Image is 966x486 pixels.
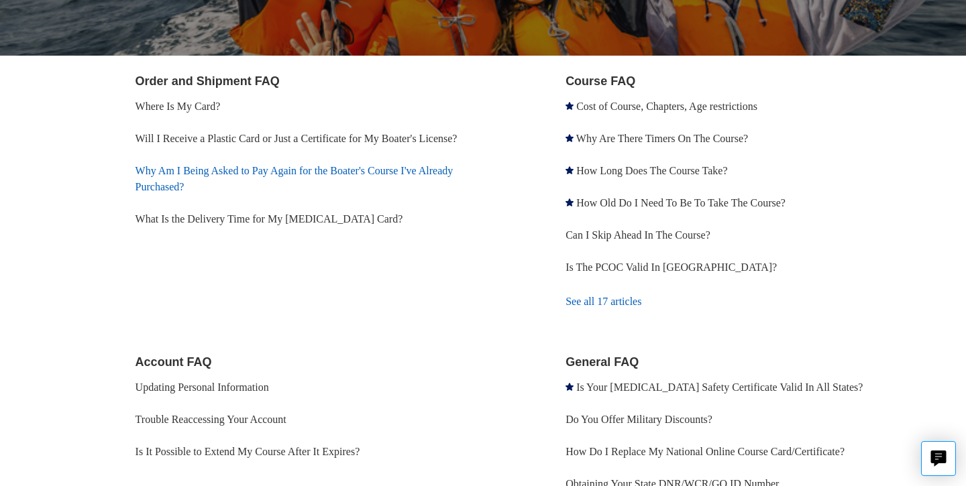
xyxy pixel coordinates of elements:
[566,134,574,142] svg: Promoted article
[566,229,710,241] a: Can I Skip Ahead In The Course?
[136,446,360,457] a: Is It Possible to Extend My Course After It Expires?
[921,441,956,476] button: Live chat
[136,74,280,88] a: Order and Shipment FAQ
[136,381,269,393] a: Updating Personal Information
[566,446,845,457] a: How Do I Replace My National Online Course Card/Certificate?
[576,101,757,112] a: Cost of Course, Chapters, Age restrictions
[566,102,574,110] svg: Promoted article
[136,133,458,144] a: Will I Receive a Plastic Card or Just a Certificate for My Boater's License?
[136,355,212,369] a: Account FAQ
[566,198,574,206] svg: Promoted article
[566,355,639,369] a: General FAQ
[136,213,403,225] a: What Is the Delivery Time for My [MEDICAL_DATA] Card?
[576,197,786,208] a: How Old Do I Need To Be To Take The Course?
[576,381,863,393] a: Is Your [MEDICAL_DATA] Safety Certificate Valid In All States?
[136,165,453,192] a: Why Am I Being Asked to Pay Again for the Boater's Course I've Already Purchased?
[576,133,748,144] a: Why Are There Timers On The Course?
[566,414,712,425] a: Do You Offer Military Discounts?
[566,284,918,320] a: See all 17 articles
[566,383,574,391] svg: Promoted article
[566,74,635,88] a: Course FAQ
[576,165,727,176] a: How Long Does The Course Take?
[136,101,221,112] a: Where Is My Card?
[566,261,777,273] a: Is The PCOC Valid In [GEOGRAPHIC_DATA]?
[136,414,286,425] a: Trouble Reaccessing Your Account
[566,166,574,174] svg: Promoted article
